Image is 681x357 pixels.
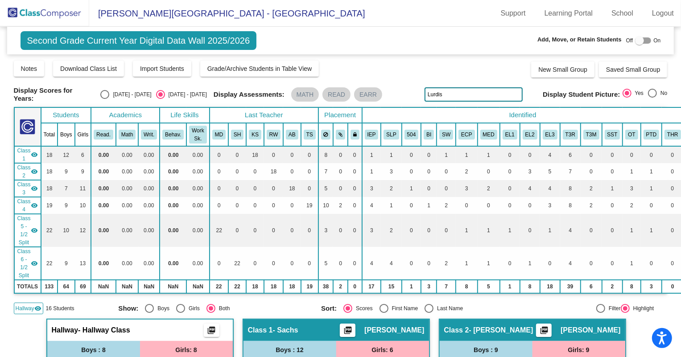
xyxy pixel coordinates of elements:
th: Emergency Care Plan (See School Nurse) [456,123,477,146]
span: Class 5 - 1/2 Split [17,214,31,246]
button: 504 [404,130,419,140]
button: Download Class List [53,61,124,77]
td: 2 [623,197,640,214]
td: Amanda Blom - Blom [14,180,41,197]
button: KS [249,130,261,140]
td: 0 [301,180,318,197]
th: EL Level 3-5 [540,123,560,146]
button: Saved Small Group [599,62,667,78]
th: Keep with teacher [348,123,362,146]
td: 0.00 [116,247,138,280]
td: 0 [500,146,520,163]
span: Class 2 [17,164,31,180]
th: Last Teacher [210,107,318,123]
mat-chip: READ [322,87,351,102]
button: THR [664,130,681,140]
td: 0 [348,247,362,280]
mat-icon: picture_as_pdf [206,326,217,338]
mat-chip: MATH [291,87,319,102]
td: 0 [437,163,456,180]
td: 3 [540,197,560,214]
td: 5 [540,163,560,180]
td: 0.00 [160,163,186,180]
td: 0 [283,146,301,163]
td: 0 [228,163,246,180]
span: [PERSON_NAME][GEOGRAPHIC_DATA] - [GEOGRAPHIC_DATA] [89,6,365,21]
td: 6 [560,146,581,163]
td: 0 [348,180,362,197]
td: 0.00 [91,197,116,214]
th: Meets with Social Worker [437,123,456,146]
td: Trisha Suchanek - Suchanek [14,197,41,214]
mat-icon: visibility [31,227,38,234]
td: 0.00 [138,163,160,180]
td: 0.00 [116,180,138,197]
td: 0 [210,180,228,197]
td: 0 [641,197,662,214]
span: Add, Move, or Retain Students [537,35,622,44]
div: [DATE] - [DATE] [109,90,151,98]
span: Import Students [140,65,184,72]
mat-radio-group: Select an option [623,89,668,100]
button: SST [605,130,620,140]
td: 8 [560,197,581,214]
td: 5 [318,247,334,280]
td: 0 [246,247,264,280]
td: 9 [58,247,75,280]
td: 0 [264,214,283,247]
td: 0 [246,180,264,197]
button: RW [267,130,281,140]
td: 1 [437,146,456,163]
td: 0.00 [116,146,138,163]
button: EL2 [523,130,537,140]
th: EL Level 1 (Entering) [500,123,520,146]
td: 2 [381,180,401,197]
td: 0 [641,146,662,163]
td: 0 [581,163,602,180]
th: Physical Therapy/DAPE [641,123,662,146]
span: Saved Small Group [606,66,660,73]
td: 8 [318,146,334,163]
button: Print Students Details [204,324,219,337]
th: Have been referred to Student Success Team this Year [602,123,623,146]
td: 18 [264,163,283,180]
td: 9 [58,197,75,214]
td: 0.00 [160,146,186,163]
td: 22 [228,247,246,280]
td: 1 [362,163,381,180]
td: 0 [500,197,520,214]
td: 0.00 [91,163,116,180]
td: 1 [402,180,421,197]
td: 0 [301,214,318,247]
td: 0.00 [138,180,160,197]
button: PTD [644,130,660,140]
mat-icon: visibility [31,185,38,192]
th: Behavior Interventionist [421,123,437,146]
td: 0 [348,197,362,214]
span: Class 1 [17,147,31,163]
td: 0 [228,146,246,163]
td: 0 [246,163,264,180]
td: 0 [421,163,437,180]
td: 18 [41,180,58,197]
td: 0 [437,180,456,197]
td: 0.00 [138,197,160,214]
button: IEP [365,130,379,140]
td: 2 [581,197,602,214]
td: 0 [301,163,318,180]
td: 0.00 [160,180,186,197]
td: 0.00 [160,247,186,280]
mat-icon: visibility [31,168,38,175]
span: Notes [21,65,37,72]
td: 0 [581,146,602,163]
button: EL3 [543,130,557,140]
td: 0 [402,197,421,214]
td: 0 [283,247,301,280]
td: 1 [641,180,662,197]
span: Display Scores for Years: [14,86,94,103]
th: Tier 3 Reading Intervention [560,123,581,146]
span: Display Assessments: [214,90,285,98]
td: 10 [58,214,75,247]
td: 4 [560,214,581,247]
td: 0 [283,163,301,180]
